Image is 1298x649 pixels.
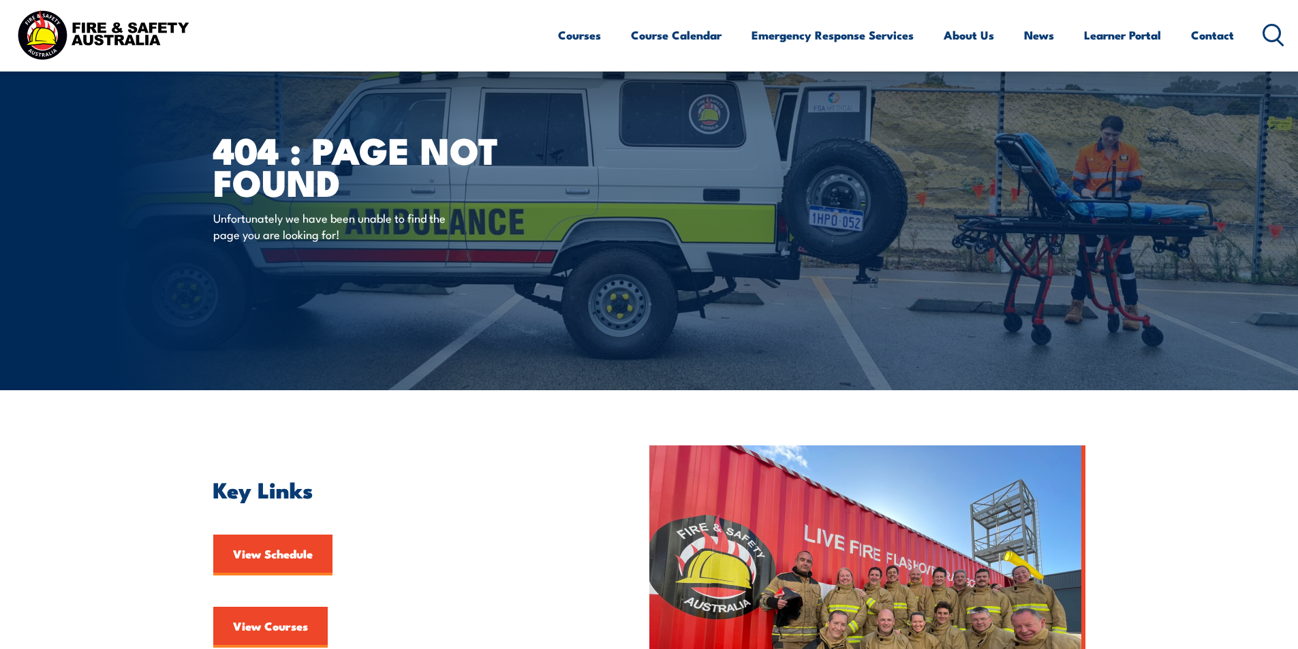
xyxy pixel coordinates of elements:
a: Emergency Response Services [752,17,914,53]
a: View Schedule [213,535,333,575]
a: Contact [1191,17,1234,53]
a: Courses [558,17,601,53]
p: Unfortunately we have been unable to find the page you are looking for! [213,210,462,242]
h2: Key Links [213,479,587,498]
a: About Us [944,17,994,53]
h1: 404 : Page Not Found [213,133,550,197]
a: News [1024,17,1054,53]
a: Learner Portal [1084,17,1161,53]
a: Course Calendar [631,17,722,53]
a: View Courses [213,607,328,648]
